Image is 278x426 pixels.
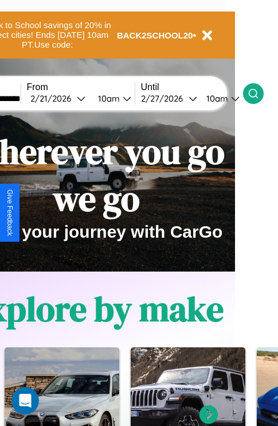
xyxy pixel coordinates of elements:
[197,92,243,104] button: 10am
[6,189,14,236] div: Give Feedback
[92,93,123,104] div: 10am
[27,92,89,104] button: 2/21/2026
[30,93,77,104] div: 2 / 21 / 2026
[89,92,135,104] button: 10am
[117,30,193,40] b: BACK2SCHOOL20
[27,82,135,92] label: From
[201,93,231,104] div: 10am
[141,82,243,92] label: Until
[11,387,39,415] iframe: Intercom live chat
[141,93,189,104] div: 2 / 27 / 2026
